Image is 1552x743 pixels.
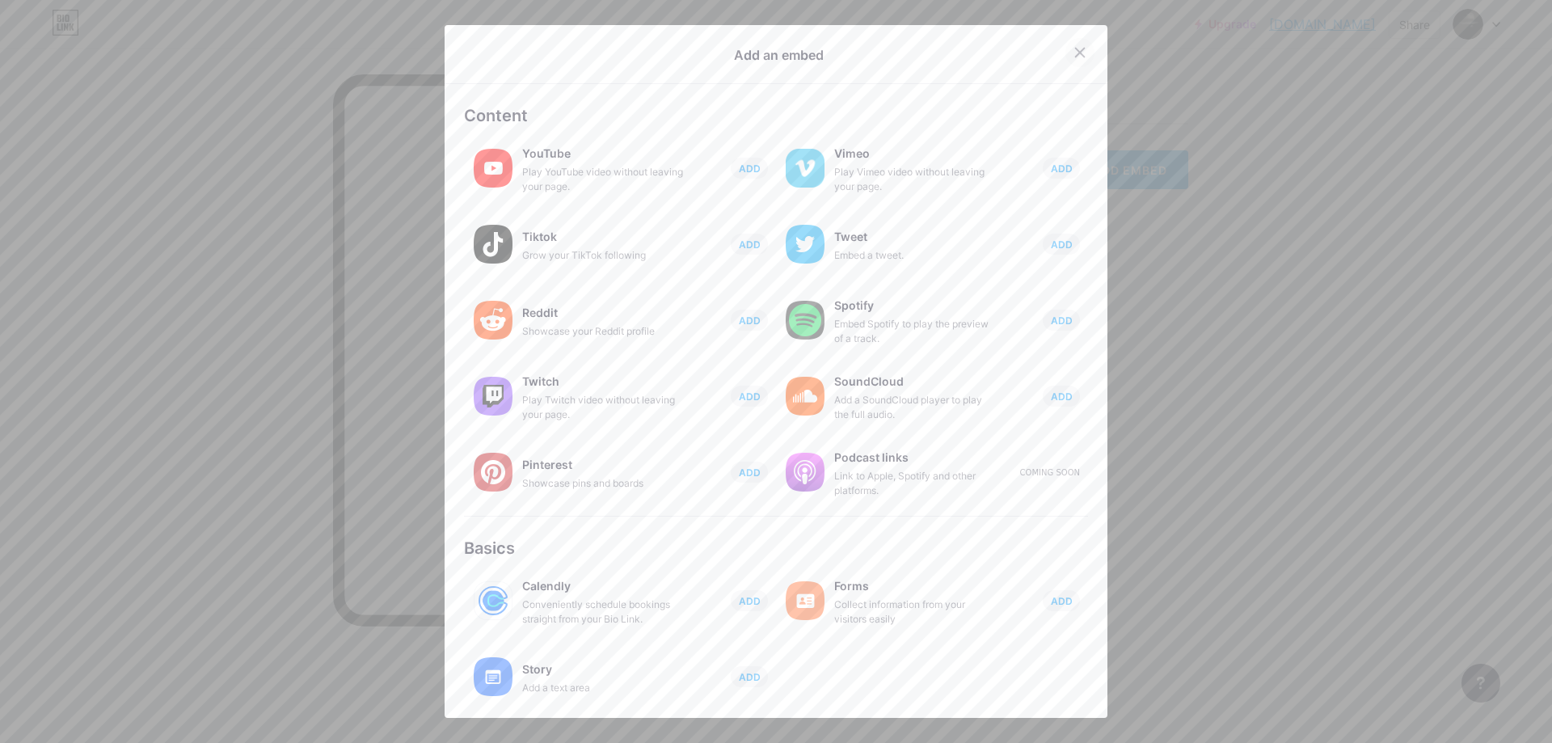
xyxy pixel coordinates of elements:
img: forms [786,581,824,620]
div: Story [522,658,684,681]
div: Pinterest [522,454,684,476]
div: Spotify [834,294,996,317]
span: ADD [739,466,761,479]
button: ADD [731,666,768,687]
div: Embed Spotify to play the preview of a track. [834,317,996,346]
button: ADD [731,462,768,483]
div: Collect information from your visitors easily [834,597,996,627]
span: ADD [1051,594,1073,608]
span: ADD [739,594,761,608]
div: Link to Apple, Spotify and other platforms. [834,469,996,498]
img: twitch [474,377,512,416]
div: Tiktok [522,226,684,248]
div: Showcase pins and boards [522,476,684,491]
span: ADD [739,162,761,175]
div: Calendly [522,575,684,597]
img: calendly [474,581,512,620]
img: youtube [474,149,512,188]
button: ADD [1043,386,1080,407]
div: Podcast links [834,446,996,469]
span: ADD [739,238,761,251]
img: vimeo [786,149,824,188]
span: ADD [1051,238,1073,251]
div: Vimeo [834,142,996,165]
span: ADD [739,390,761,403]
div: Embed a tweet. [834,248,996,263]
img: spotify [786,301,824,340]
button: ADD [1043,590,1080,611]
div: Coming soon [1020,466,1080,479]
div: YouTube [522,142,684,165]
div: Reddit [522,302,684,324]
div: Play Twitch video without leaving your page. [522,393,684,422]
img: tiktok [474,225,512,264]
span: ADD [1051,314,1073,327]
span: ADD [739,314,761,327]
img: story [474,657,512,696]
button: ADD [731,234,768,255]
div: Play YouTube video without leaving your page. [522,165,684,194]
button: ADD [1043,234,1080,255]
button: ADD [1043,158,1080,179]
img: pinterest [474,453,512,492]
div: Play Vimeo video without leaving your page. [834,165,996,194]
div: Add an embed [734,45,824,65]
span: ADD [1051,162,1073,175]
span: ADD [1051,390,1073,403]
div: Conveniently schedule bookings straight from your Bio Link. [522,597,684,627]
span: ADD [739,670,761,684]
button: ADD [731,310,768,331]
div: Basics [464,536,1088,560]
div: Twitch [522,370,684,393]
div: Tweet [834,226,996,248]
img: twitter [786,225,824,264]
img: podcastlinks [786,453,824,492]
div: Add a SoundCloud player to play the full audio. [834,393,996,422]
button: ADD [731,158,768,179]
button: ADD [731,590,768,611]
div: Showcase your Reddit profile [522,324,684,339]
div: Grow your TikTok following [522,248,684,263]
button: ADD [1043,310,1080,331]
div: Content [464,103,1088,128]
img: soundcloud [786,377,824,416]
div: Forms [834,575,996,597]
button: ADD [731,386,768,407]
div: Add a text area [522,681,684,695]
div: SoundCloud [834,370,996,393]
img: reddit [474,301,512,340]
